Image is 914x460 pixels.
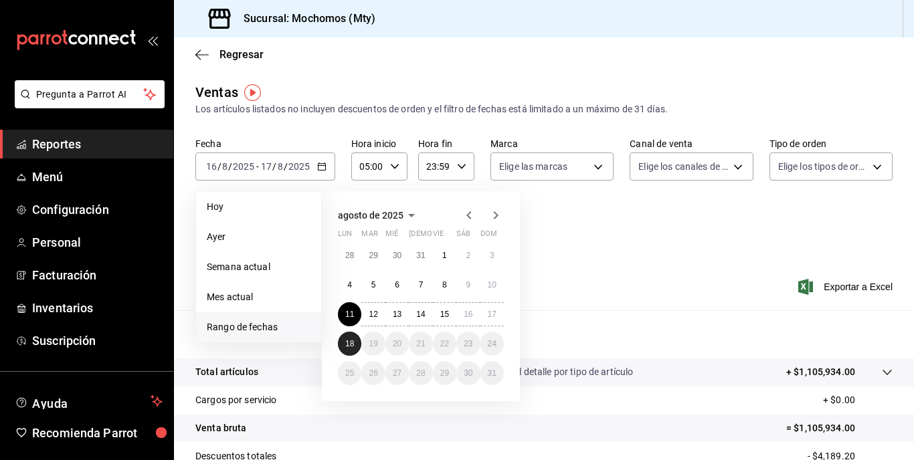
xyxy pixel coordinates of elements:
button: 31 de agosto de 2025 [480,361,504,385]
span: Regresar [219,48,264,61]
span: Hoy [207,200,310,214]
span: Elige los canales de venta [638,160,728,173]
button: agosto de 2025 [338,207,420,223]
span: Facturación [32,266,163,284]
abbr: jueves [409,229,488,243]
button: Regresar [195,48,264,61]
button: 6 de agosto de 2025 [385,273,409,297]
button: 20 de agosto de 2025 [385,332,409,356]
abbr: 12 de agosto de 2025 [369,310,377,319]
span: Reportes [32,135,163,153]
abbr: 8 de agosto de 2025 [442,280,447,290]
p: Total artículos [195,365,258,379]
span: Inventarios [32,299,163,317]
abbr: 6 de agosto de 2025 [395,280,399,290]
label: Canal de venta [630,139,753,148]
div: Los artículos listados no incluyen descuentos de orden y el filtro de fechas está limitado a un m... [195,102,893,116]
button: 17 de agosto de 2025 [480,302,504,326]
div: Ventas [195,82,238,102]
button: 30 de agosto de 2025 [456,361,480,385]
span: / [272,161,276,172]
span: / [284,161,288,172]
abbr: domingo [480,229,497,243]
label: Hora inicio [351,139,407,148]
abbr: martes [361,229,377,243]
button: 14 de agosto de 2025 [409,302,432,326]
abbr: 1 de agosto de 2025 [442,251,447,260]
span: Personal [32,233,163,251]
abbr: 17 de agosto de 2025 [488,310,496,319]
input: ---- [232,161,255,172]
button: 7 de agosto de 2025 [409,273,432,297]
abbr: 31 de julio de 2025 [416,251,425,260]
abbr: miércoles [385,229,398,243]
button: 12 de agosto de 2025 [361,302,385,326]
button: Exportar a Excel [801,279,893,295]
abbr: lunes [338,229,352,243]
button: 19 de agosto de 2025 [361,332,385,356]
p: + $1,105,934.00 [786,365,855,379]
abbr: 22 de agosto de 2025 [440,339,449,348]
abbr: 9 de agosto de 2025 [466,280,470,290]
abbr: 21 de agosto de 2025 [416,339,425,348]
label: Marca [490,139,614,148]
span: - [256,161,259,172]
abbr: 28 de julio de 2025 [345,251,354,260]
button: 13 de agosto de 2025 [385,302,409,326]
abbr: 11 de agosto de 2025 [345,310,354,319]
abbr: 16 de agosto de 2025 [464,310,472,319]
button: 15 de agosto de 2025 [433,302,456,326]
span: Menú [32,168,163,186]
label: Tipo de orden [769,139,893,148]
abbr: 30 de julio de 2025 [393,251,401,260]
abbr: 24 de agosto de 2025 [488,339,496,348]
button: Pregunta a Parrot AI [15,80,165,108]
button: 1 de agosto de 2025 [433,243,456,267]
abbr: viernes [433,229,444,243]
span: Ayuda [32,393,145,409]
span: Semana actual [207,260,310,274]
button: 24 de agosto de 2025 [480,332,504,356]
p: + $0.00 [823,393,893,407]
button: 27 de agosto de 2025 [385,361,409,385]
abbr: 23 de agosto de 2025 [464,339,472,348]
span: Configuración [32,201,163,219]
abbr: 4 de agosto de 2025 [347,280,352,290]
input: -- [260,161,272,172]
h3: Sucursal: Mochomos (Mty) [233,11,375,27]
abbr: 18 de agosto de 2025 [345,339,354,348]
span: Rango de fechas [207,320,310,334]
abbr: 7 de agosto de 2025 [419,280,424,290]
abbr: 29 de agosto de 2025 [440,368,449,378]
button: 25 de agosto de 2025 [338,361,361,385]
abbr: 19 de agosto de 2025 [369,339,377,348]
abbr: 25 de agosto de 2025 [345,368,354,378]
abbr: 20 de agosto de 2025 [393,339,401,348]
button: 21 de agosto de 2025 [409,332,432,356]
button: 9 de agosto de 2025 [456,273,480,297]
button: 31 de julio de 2025 [409,243,432,267]
abbr: sábado [456,229,470,243]
abbr: 13 de agosto de 2025 [393,310,401,319]
abbr: 5 de agosto de 2025 [371,280,376,290]
label: Fecha [195,139,335,148]
span: Pregunta a Parrot AI [36,88,144,102]
input: -- [221,161,228,172]
button: 16 de agosto de 2025 [456,302,480,326]
button: 23 de agosto de 2025 [456,332,480,356]
img: Tooltip marker [244,84,261,101]
button: 28 de agosto de 2025 [409,361,432,385]
span: Ayer [207,230,310,244]
abbr: 15 de agosto de 2025 [440,310,449,319]
button: 4 de agosto de 2025 [338,273,361,297]
button: 26 de agosto de 2025 [361,361,385,385]
button: open_drawer_menu [147,35,158,45]
button: 10 de agosto de 2025 [480,273,504,297]
span: Recomienda Parrot [32,424,163,442]
button: 8 de agosto de 2025 [433,273,456,297]
button: 11 de agosto de 2025 [338,302,361,326]
button: 29 de julio de 2025 [361,243,385,267]
abbr: 27 de agosto de 2025 [393,368,401,378]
